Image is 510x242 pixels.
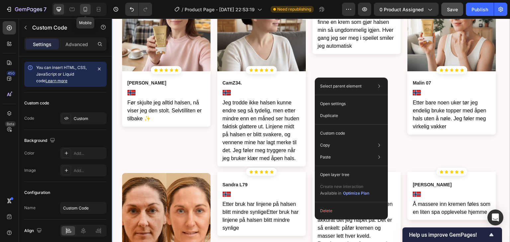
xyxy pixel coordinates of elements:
[111,163,135,170] span: Sandra L79
[320,154,331,160] p: Paste
[301,182,379,198] p: Å massere inn kremen føles som en liten spa opplevelse hjemme
[343,190,369,196] div: Optimize Plan
[301,61,319,68] span: Malin 07
[74,151,105,156] div: Add...
[74,168,105,174] div: Add...
[185,6,255,13] span: Product Page - [DATE] 22:53:19
[441,3,463,16] button: Save
[447,7,458,12] span: Save
[320,183,370,190] p: Create new interaction
[36,65,87,83] span: You can insert HTML, CSS, JavaScript or Liquid code
[206,173,214,179] img: gempages_578144979218596626-ab92b36d-9069-4452-ba6c-4da75337c64a.webp
[343,190,370,197] button: Optimize Plan
[466,3,494,16] button: Publish
[24,167,36,173] div: Image
[320,191,341,196] span: Available in
[24,226,43,235] div: Align
[24,115,34,121] div: Code
[32,24,89,31] p: Custom Code
[206,182,284,237] p: En venn kommenterte at halsen min ser yngre ut og det var akkurat det jeg håpet på. Det er så enk...
[301,163,340,170] span: [PERSON_NAME]
[317,205,385,217] button: Delete
[33,41,51,48] p: Settings
[320,83,362,89] p: Select parent element
[301,71,309,77] img: gempages_578144979218596626-ab92b36d-9069-4452-ba6c-4da75337c64a.webp
[6,71,16,76] div: 450
[301,173,309,179] img: gempages_578144979218596626-ab92b36d-9069-4452-ba6c-4da75337c64a.webp
[320,172,349,178] p: Open layer tree
[320,130,345,136] p: Custom code
[24,205,36,211] div: Name
[182,6,183,13] span: /
[125,3,152,16] div: Undo/Redo
[24,190,50,196] div: Configuration
[277,6,311,12] span: Need republishing
[206,163,245,170] span: [PERSON_NAME]
[320,101,346,107] p: Open settings
[111,173,119,179] img: gempages_578144979218596626-ab92b36d-9069-4452-ba6c-4da75337c64a.webp
[380,6,424,13] span: 0 product assigned
[45,78,67,83] a: Learn more
[409,232,487,238] span: Help us improve GemPages!
[487,210,503,225] div: Open Intercom Messenger
[43,5,46,13] p: 7
[409,231,495,239] button: Show survey - Help us improve GemPages!
[112,19,510,242] iframe: Design area
[3,3,49,16] button: 7
[301,80,379,112] p: Etter bare noen uker tør jeg endelig bruke topper med åpen hals uten å nøle. Jeg føler meg virkel...
[24,150,35,156] div: Color
[320,113,338,119] p: Duplicate
[74,116,105,122] div: Custom
[5,121,16,127] div: Beta
[320,142,330,148] p: Copy
[374,3,439,16] button: 0 product assigned
[111,182,189,213] p: Etter bruk har linjene på halsen blitt mindre synligeEtter bruk har linjene på halsen blitt mindr...
[24,136,56,145] div: Background
[471,6,488,13] div: Publish
[65,41,88,48] p: Advanced
[24,100,49,106] div: Custom code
